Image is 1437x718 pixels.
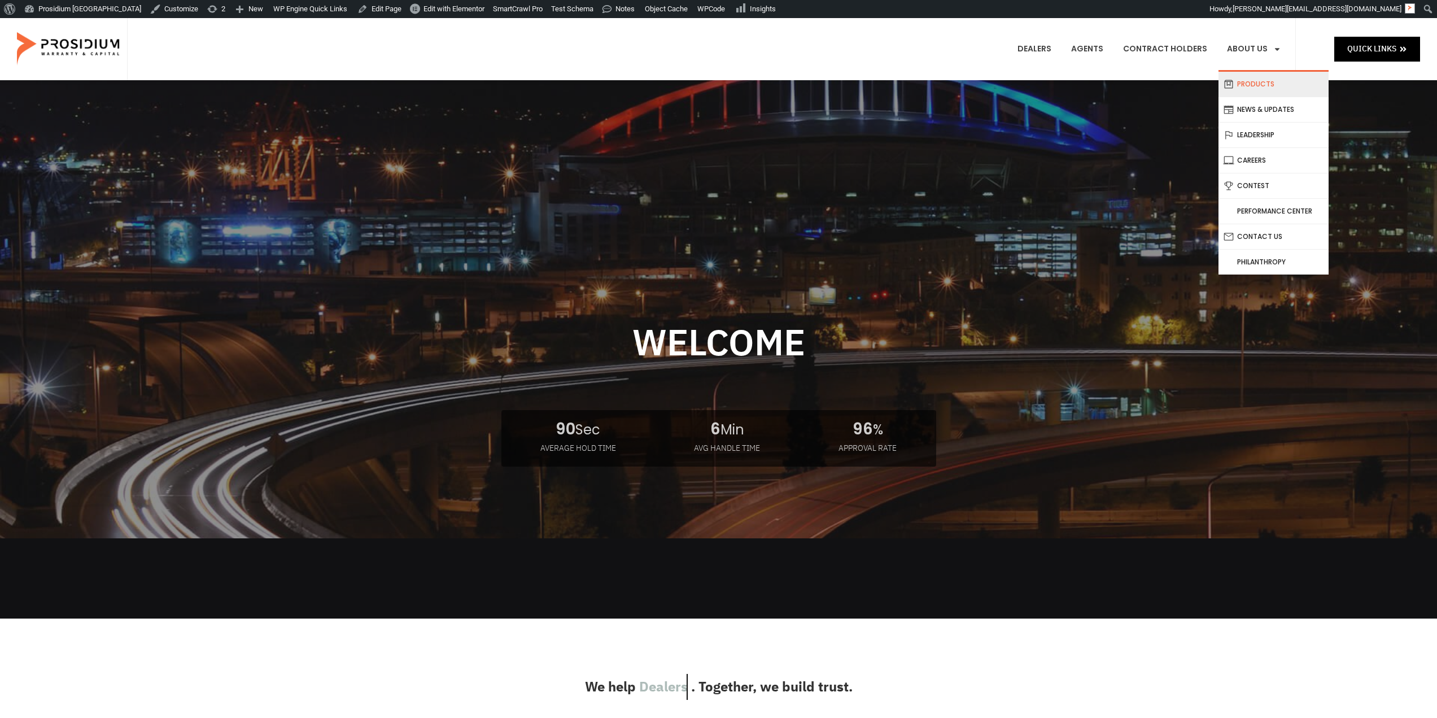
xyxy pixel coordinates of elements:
span: Insights [750,5,776,13]
ul: About Us [1218,70,1329,275]
a: Quick Links [1334,37,1420,61]
a: Careers [1218,148,1329,173]
a: Philanthropy [1218,250,1329,275]
a: News & Updates [1218,97,1329,122]
span: We help [585,674,636,700]
a: Performance Center [1218,199,1329,224]
span: Quick Links [1347,42,1396,56]
span: [PERSON_NAME][EMAIL_ADDRESS][DOMAIN_NAME] [1233,5,1401,13]
a: Agents [1063,28,1112,70]
span: Edit with Elementor [423,5,484,13]
a: Dealers [1009,28,1060,70]
nav: Menu [1009,28,1290,70]
a: Leadership [1218,123,1329,147]
a: Contest [1218,173,1329,198]
span: . Together, we build trust. [691,674,853,700]
a: About Us [1218,28,1290,70]
a: Contact Us [1218,224,1329,249]
a: Products [1218,72,1329,97]
a: Contract Holders [1115,28,1216,70]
